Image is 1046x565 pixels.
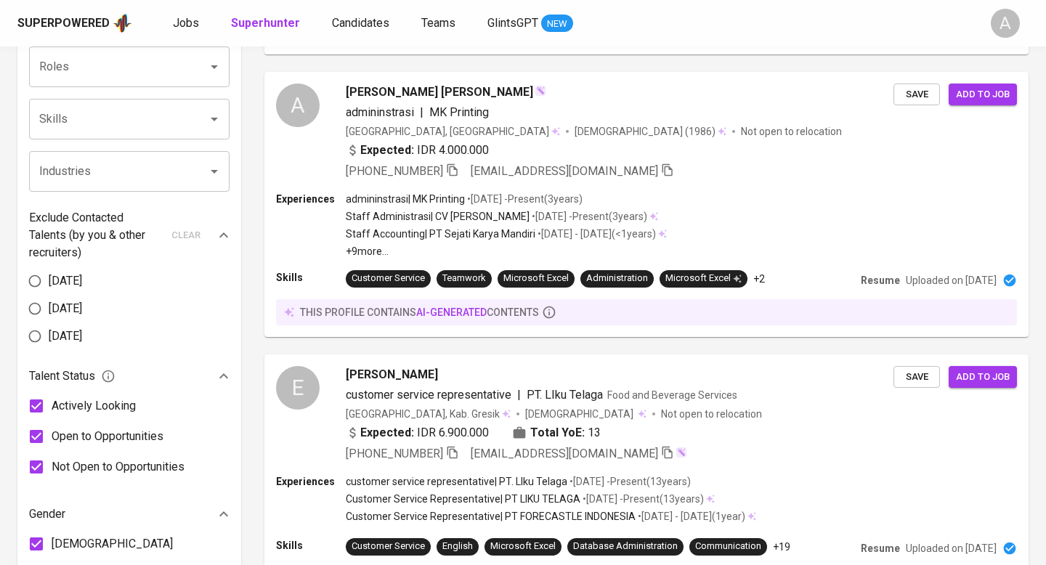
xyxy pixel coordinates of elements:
p: Uploaded on [DATE] [906,541,997,556]
span: Talent Status [29,367,115,385]
button: Save [893,366,940,389]
p: Skills [276,270,346,285]
b: Expected: [360,142,414,159]
button: Open [204,161,224,182]
div: IDR 4.000.000 [346,142,489,159]
div: Exclude Contacted Talents (by you & other recruiters)clear [29,209,230,261]
div: Talent Status [29,362,230,391]
span: AI-generated [416,306,487,318]
p: +2 [753,272,765,286]
span: Jobs [173,16,199,30]
span: [DATE] [49,300,82,317]
span: Open to Opportunities [52,428,163,445]
div: Customer Service [352,540,425,553]
p: • [DATE] - [DATE] ( <1 years ) [535,227,656,241]
p: +9 more ... [346,244,667,259]
p: Skills [276,538,346,553]
p: admininstrasi | MK Printing [346,192,465,206]
p: • [DATE] - Present ( 13 years ) [567,474,691,489]
div: Database Administration [573,540,678,553]
span: [DATE] [49,272,82,290]
b: Superhunter [231,16,300,30]
p: Experiences [276,474,346,489]
span: Save [901,369,933,386]
a: A[PERSON_NAME] [PERSON_NAME]admininstrasi|MK Printing[GEOGRAPHIC_DATA], [GEOGRAPHIC_DATA][DEMOGRA... [264,72,1029,337]
button: Open [204,109,224,129]
p: Staff Administrasi | CV [PERSON_NAME] [346,209,530,224]
p: Experiences [276,192,346,206]
span: Candidates [332,16,389,30]
div: A [276,84,320,127]
div: Administration [586,272,648,285]
span: Add to job [956,86,1010,103]
span: NEW [541,17,573,31]
span: [DEMOGRAPHIC_DATA] [525,407,636,421]
p: Exclude Contacted Talents (by you & other recruiters) [29,209,163,261]
img: magic_wand.svg [535,85,546,97]
b: Total YoE: [530,424,585,442]
p: • [DATE] - Present ( 13 years ) [580,492,704,506]
div: E [276,366,320,410]
span: [DEMOGRAPHIC_DATA] [52,535,173,553]
span: Food and Beverage Services [607,389,737,401]
button: Add to job [949,366,1017,389]
span: [PERSON_NAME] [346,366,438,383]
button: Add to job [949,84,1017,106]
a: Superhunter [231,15,303,33]
div: Customer Service [352,272,425,285]
span: [EMAIL_ADDRESS][DOMAIN_NAME] [471,447,658,460]
p: Customer Service Representative | PT LIKU TELAGA [346,492,580,506]
span: customer service representative [346,388,511,402]
img: app logo [113,12,132,34]
span: PT. LIku Telaga [527,388,603,402]
span: [PHONE_NUMBER] [346,164,443,178]
span: Add to job [956,369,1010,386]
span: Save [901,86,933,103]
div: English [442,540,473,553]
span: | [517,386,521,404]
span: [EMAIL_ADDRESS][DOMAIN_NAME] [471,164,658,178]
span: GlintsGPT [487,16,538,30]
div: Microsoft Excel [490,540,556,553]
div: [GEOGRAPHIC_DATA], Kab. Gresik [346,407,511,421]
p: customer service representative | PT. LIku Telaga [346,474,567,489]
span: MK Printing [429,105,489,119]
a: Teams [421,15,458,33]
div: Microsoft Excel [665,272,742,285]
p: Resume [861,541,900,556]
p: Not open to relocation [661,407,762,421]
span: Teams [421,16,455,30]
p: Gender [29,505,65,523]
div: Teamwork [442,272,486,285]
p: Uploaded on [DATE] [906,273,997,288]
div: Gender [29,500,230,529]
a: Superpoweredapp logo [17,12,132,34]
button: Open [204,57,224,77]
b: Expected: [360,424,414,442]
p: Customer Service Representative | PT FORECASTLE INDONESIA [346,509,636,524]
a: GlintsGPT NEW [487,15,573,33]
span: admininstrasi [346,105,414,119]
div: (1986) [575,124,726,139]
button: Save [893,84,940,106]
div: [GEOGRAPHIC_DATA], [GEOGRAPHIC_DATA] [346,124,560,139]
div: IDR 6.900.000 [346,424,489,442]
span: | [420,104,423,121]
span: 13 [588,424,601,442]
span: [DEMOGRAPHIC_DATA] [575,124,685,139]
div: Communication [695,540,761,553]
p: this profile contains contents [300,305,539,320]
p: +19 [773,540,790,554]
a: Candidates [332,15,392,33]
p: Staff Accounting | PT Sejati Karya Mandiri [346,227,535,241]
p: • [DATE] - [DATE] ( 1 year ) [636,509,745,524]
span: [PERSON_NAME] [PERSON_NAME] [346,84,533,101]
p: • [DATE] - Present ( 3 years ) [530,209,647,224]
div: A [991,9,1020,38]
img: magic_wand.svg [676,447,687,458]
div: Microsoft Excel [503,272,569,285]
p: Not open to relocation [741,124,842,139]
p: • [DATE] - Present ( 3 years ) [465,192,583,206]
span: [PHONE_NUMBER] [346,447,443,460]
div: Superpowered [17,15,110,32]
